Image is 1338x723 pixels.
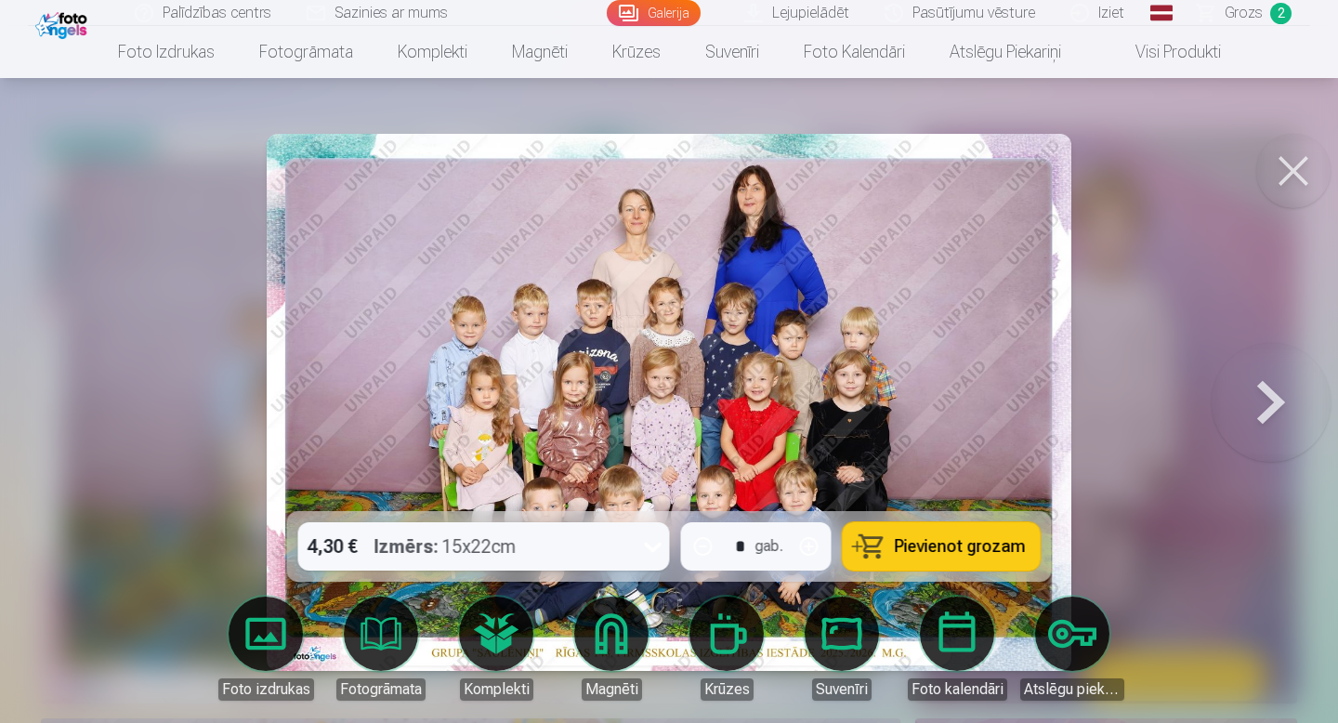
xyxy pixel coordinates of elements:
[374,533,439,559] strong: Izmērs :
[460,678,533,701] div: Komplekti
[683,26,781,78] a: Suvenīri
[843,522,1041,571] button: Pievienot grozam
[444,597,548,701] a: Komplekti
[559,597,663,701] a: Magnēti
[927,26,1083,78] a: Atslēgu piekariņi
[908,678,1007,701] div: Foto kalendāri
[298,522,367,571] div: 4,30 €
[1270,3,1292,24] span: 2
[490,26,590,78] a: Magnēti
[895,538,1026,555] span: Pievienot grozam
[701,678,754,701] div: Krūzes
[1020,597,1124,701] a: Atslēgu piekariņi
[374,522,517,571] div: 15x22cm
[214,597,318,701] a: Foto izdrukas
[329,597,433,701] a: Fotogrāmata
[35,7,92,39] img: /fa1
[590,26,683,78] a: Krūzes
[237,26,375,78] a: Fotogrāmata
[1083,26,1243,78] a: Visi produkti
[781,26,927,78] a: Foto kalendāri
[755,535,783,558] div: gab.
[1225,2,1263,24] span: Grozs
[675,597,779,701] a: Krūzes
[905,597,1009,701] a: Foto kalendāri
[375,26,490,78] a: Komplekti
[218,678,314,701] div: Foto izdrukas
[790,597,894,701] a: Suvenīri
[812,678,872,701] div: Suvenīri
[582,678,642,701] div: Magnēti
[336,678,426,701] div: Fotogrāmata
[1020,678,1124,701] div: Atslēgu piekariņi
[96,26,237,78] a: Foto izdrukas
